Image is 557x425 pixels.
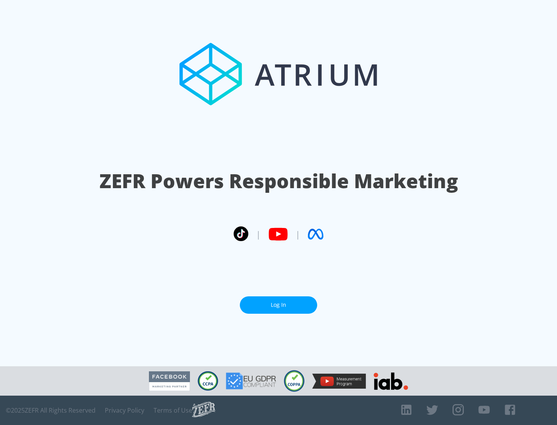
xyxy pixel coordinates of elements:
a: Log In [240,296,317,314]
span: | [256,228,261,240]
img: COPPA Compliant [284,370,304,392]
img: IAB [374,372,408,390]
a: Terms of Use [154,406,192,414]
span: © 2025 ZEFR All Rights Reserved [6,406,96,414]
a: Privacy Policy [105,406,144,414]
img: GDPR Compliant [226,372,276,389]
span: | [296,228,300,240]
img: YouTube Measurement Program [312,374,366,389]
h1: ZEFR Powers Responsible Marketing [99,168,458,194]
img: Facebook Marketing Partner [149,371,190,391]
img: CCPA Compliant [198,371,218,391]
